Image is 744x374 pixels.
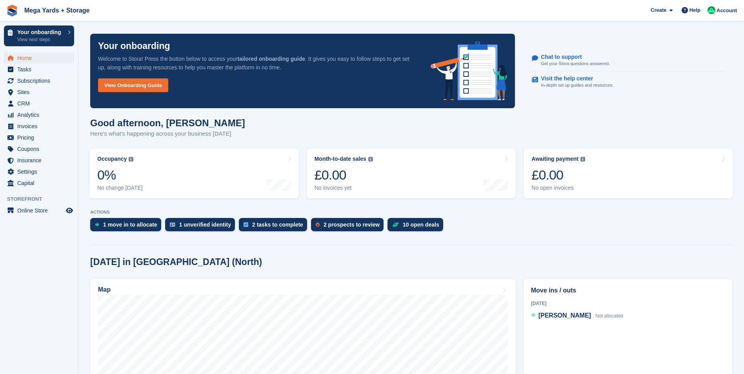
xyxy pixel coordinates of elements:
[17,109,64,120] span: Analytics
[392,222,399,227] img: deal-1b604bf984904fb50ccaf53a9ad4b4a5d6e5aea283cecdc64d6e3604feb123c2.svg
[244,222,248,227] img: task-75834270c22a3079a89374b754ae025e5fb1db73e45f91037f5363f120a921f8.svg
[4,132,74,143] a: menu
[4,75,74,86] a: menu
[531,311,623,321] a: [PERSON_NAME] Not allocated
[651,6,666,14] span: Create
[315,156,366,162] div: Month-to-date sales
[98,286,111,293] h2: Map
[595,313,623,319] span: Not allocated
[17,64,64,75] span: Tasks
[708,6,715,14] img: Ben Ainscough
[4,64,74,75] a: menu
[315,167,373,183] div: £0.00
[717,7,737,15] span: Account
[4,155,74,166] a: menu
[307,149,516,198] a: Month-to-date sales £0.00 No invoices yet
[531,167,585,183] div: £0.00
[97,167,143,183] div: 0%
[6,5,18,16] img: stora-icon-8386f47178a22dfd0bd8f6a31ec36ba5ce8667c1dd55bd0f319d3a0aa187defe.svg
[98,54,418,72] p: Welcome to Stora! Press the button below to access your . It gives you easy to follow steps to ge...
[97,185,143,191] div: No change [DATE]
[237,56,305,62] strong: tailored onboarding guide
[89,149,299,198] a: Occupancy 0% No change [DATE]
[17,53,64,64] span: Home
[532,71,725,93] a: Visit the help center In-depth set up guides and resources.
[689,6,700,14] span: Help
[17,98,64,109] span: CRM
[541,54,603,60] p: Chat to support
[541,82,613,89] p: In-depth set up guides and resources.
[179,221,231,228] div: 1 unverified identity
[387,218,447,235] a: 10 open deals
[4,121,74,132] a: menu
[17,178,64,189] span: Capital
[17,29,64,35] p: Your onboarding
[368,157,373,162] img: icon-info-grey-7440780725fd019a000dd9b08b2336e03edf1995a4989e88bcd33f0948082b44.svg
[90,218,165,235] a: 1 move in to allocate
[431,42,508,100] img: onboarding-info-6c161a55d2c0e0a8cae90662b2fe09162a5109e8cc188191df67fb4f79e88e88.svg
[7,195,78,203] span: Storefront
[4,53,74,64] a: menu
[239,218,311,235] a: 2 tasks to complete
[538,312,591,319] span: [PERSON_NAME]
[532,50,725,71] a: Chat to support Get your Stora questions answered.
[316,222,320,227] img: prospect-51fa495bee0391a8d652442698ab0144808aea92771e9ea1ae160a38d050c398.svg
[531,156,578,162] div: Awaiting payment
[98,78,168,92] a: View Onboarding Guide
[65,206,74,215] a: Preview store
[17,75,64,86] span: Subscriptions
[17,143,64,154] span: Coupons
[541,75,607,82] p: Visit the help center
[103,221,157,228] div: 1 move in to allocate
[17,155,64,166] span: Insurance
[4,87,74,98] a: menu
[4,205,74,216] a: menu
[17,87,64,98] span: Sites
[524,149,733,198] a: Awaiting payment £0.00 No open invoices
[311,218,387,235] a: 2 prospects to review
[531,185,585,191] div: No open invoices
[17,36,64,43] p: View next steps
[90,118,245,128] h1: Good afternoon, [PERSON_NAME]
[97,156,127,162] div: Occupancy
[4,178,74,189] a: menu
[95,222,99,227] img: move_ins_to_allocate_icon-fdf77a2bb77ea45bf5b3d319d69a93e2d87916cf1d5bf7949dd705db3b84f3ca.svg
[4,166,74,177] a: menu
[90,210,732,215] p: ACTIONS
[531,300,725,307] div: [DATE]
[90,257,262,267] h2: [DATE] in [GEOGRAPHIC_DATA] (North)
[90,129,245,138] p: Here's what's happening across your business [DATE]
[531,286,725,295] h2: Move ins / outs
[17,121,64,132] span: Invoices
[4,25,74,46] a: Your onboarding View next steps
[17,166,64,177] span: Settings
[403,221,439,228] div: 10 open deals
[129,157,133,162] img: icon-info-grey-7440780725fd019a000dd9b08b2336e03edf1995a4989e88bcd33f0948082b44.svg
[4,109,74,120] a: menu
[4,98,74,109] a: menu
[17,132,64,143] span: Pricing
[21,4,93,17] a: Mega Yards + Storage
[4,143,74,154] a: menu
[98,42,170,51] p: Your onboarding
[580,157,585,162] img: icon-info-grey-7440780725fd019a000dd9b08b2336e03edf1995a4989e88bcd33f0948082b44.svg
[165,218,239,235] a: 1 unverified identity
[252,221,303,228] div: 2 tasks to complete
[170,222,175,227] img: verify_identity-adf6edd0f0f0b5bbfe63781bf79b02c33cf7c696d77639b501bdc392416b5a36.svg
[315,185,373,191] div: No invoices yet
[541,60,609,67] p: Get your Stora questions answered.
[17,205,64,216] span: Online Store
[324,221,380,228] div: 2 prospects to review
